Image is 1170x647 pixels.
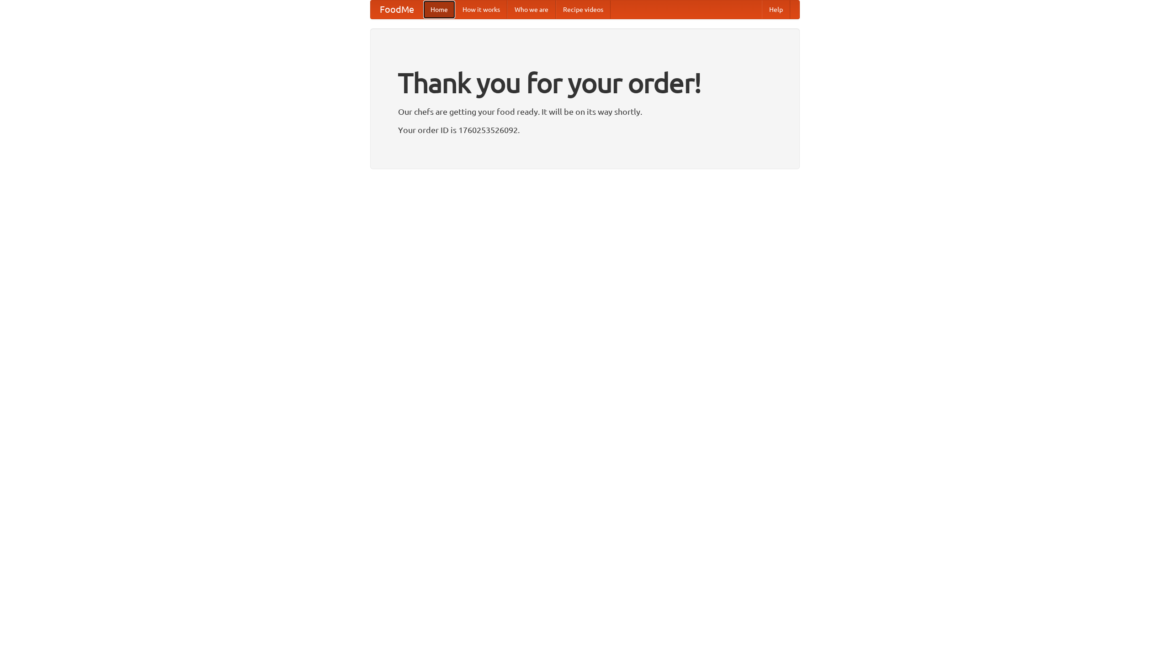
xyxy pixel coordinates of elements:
[762,0,790,19] a: Help
[398,105,772,118] p: Our chefs are getting your food ready. It will be on its way shortly.
[398,61,772,105] h1: Thank you for your order!
[455,0,507,19] a: How it works
[371,0,423,19] a: FoodMe
[507,0,556,19] a: Who we are
[398,123,772,137] p: Your order ID is 1760253526092.
[423,0,455,19] a: Home
[556,0,611,19] a: Recipe videos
